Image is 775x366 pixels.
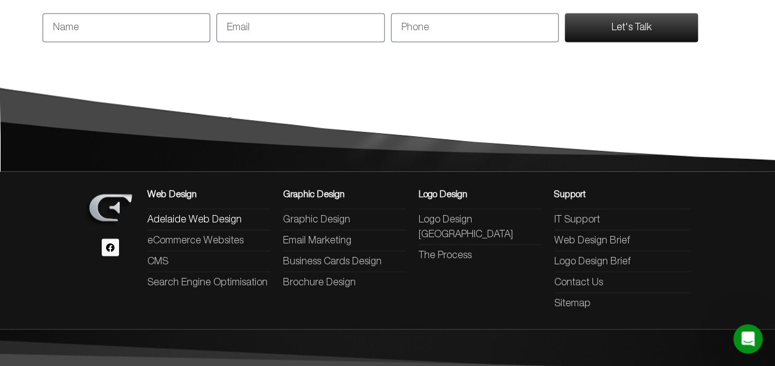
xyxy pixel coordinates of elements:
[147,213,242,227] span: Adelaide Web Design
[283,190,406,200] h3: Graphic Design
[554,234,630,248] span: Web Design Brief
[733,324,763,354] iframe: Intercom live chat
[283,213,406,227] a: Graphic Design
[554,254,631,269] span: Logo Design Brief
[147,234,271,248] a: eCommerce Websites
[612,23,652,33] span: Let's Talk
[147,190,271,200] h3: Web Design
[147,275,271,290] a: Search Engine Optimisation
[283,275,356,290] span: Brochure Design
[147,275,268,290] span: Search Engine Optimisation
[283,275,406,290] a: Brochure Design
[283,234,406,248] a: Email Marketing
[554,254,690,269] a: Logo Design Brief
[554,234,690,248] a: Web Design Brief
[419,190,542,200] h3: Logo Design
[565,14,698,43] button: Let's Talk
[43,14,211,43] input: Name
[147,213,271,227] a: Adelaide Web Design
[147,234,244,248] span: eCommerce Websites
[147,254,168,269] span: CMS
[554,275,690,290] a: Contact Us
[283,234,351,248] span: Email Marketing
[554,275,603,290] span: Contact Us
[419,248,542,263] a: The Process
[419,213,542,242] a: Logo Design [GEOGRAPHIC_DATA]
[283,213,350,227] span: Graphic Design
[554,190,690,200] h3: Support
[283,254,382,269] span: Business Cards Design
[554,213,690,227] a: IT Support
[419,248,472,263] span: The Process
[147,254,271,269] a: CMS
[216,14,385,43] input: Email
[554,213,600,227] span: IT Support
[554,296,690,311] a: Sitemap
[391,14,559,43] input: Only numbers and phone characters (#, -, *, etc) are accepted.
[283,254,406,269] a: Business Cards Design
[554,296,591,311] span: Sitemap
[43,14,733,49] form: Home Form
